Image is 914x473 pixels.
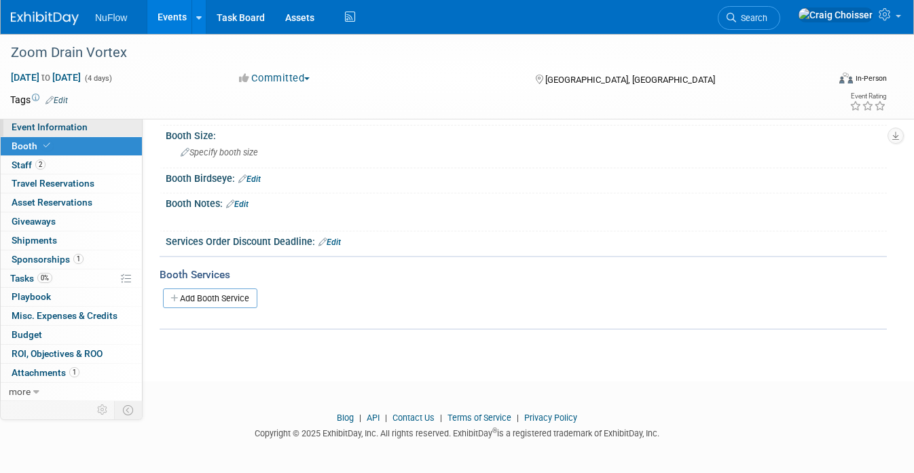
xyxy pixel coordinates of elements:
[12,140,53,151] span: Booth
[166,193,887,211] div: Booth Notes:
[12,159,45,170] span: Staff
[238,174,261,184] a: Edit
[12,291,51,302] span: Playbook
[1,193,142,212] a: Asset Reservations
[736,13,767,23] span: Search
[382,413,390,423] span: |
[1,174,142,193] a: Travel Reservations
[39,72,52,83] span: to
[1,288,142,306] a: Playbook
[10,93,68,107] td: Tags
[798,7,873,22] img: Craig Choisser
[1,269,142,288] a: Tasks0%
[1,250,142,269] a: Sponsorships1
[12,235,57,246] span: Shipments
[12,329,42,340] span: Budget
[1,345,142,363] a: ROI, Objectives & ROO
[849,93,886,100] div: Event Rating
[1,364,142,382] a: Attachments1
[1,118,142,136] a: Event Information
[163,288,257,308] a: Add Booth Service
[166,231,887,249] div: Services Order Discount Deadline:
[12,121,88,132] span: Event Information
[318,238,341,247] a: Edit
[513,413,522,423] span: |
[84,74,112,83] span: (4 days)
[69,367,79,377] span: 1
[43,142,50,149] i: Booth reservation complete
[367,413,380,423] a: API
[437,413,445,423] span: |
[226,200,249,209] a: Edit
[855,73,887,83] div: In-Person
[10,273,52,284] span: Tasks
[1,212,142,231] a: Giveaways
[11,12,79,25] img: ExhibitDay
[115,401,143,419] td: Toggle Event Tabs
[1,326,142,344] a: Budget
[447,413,511,423] a: Terms of Service
[1,307,142,325] a: Misc. Expenses & Credits
[12,367,79,378] span: Attachments
[392,413,435,423] a: Contact Us
[545,75,715,85] span: [GEOGRAPHIC_DATA], [GEOGRAPHIC_DATA]
[91,401,115,419] td: Personalize Event Tab Strip
[45,96,68,105] a: Edit
[181,147,258,157] span: Specify booth size
[839,73,853,83] img: Format-Inperson.png
[10,71,81,83] span: [DATE] [DATE]
[758,71,887,91] div: Event Format
[12,348,103,359] span: ROI, Objectives & ROO
[12,310,117,321] span: Misc. Expenses & Credits
[35,159,45,170] span: 2
[9,386,31,397] span: more
[12,178,94,189] span: Travel Reservations
[524,413,577,423] a: Privacy Policy
[95,12,127,23] span: NuFlow
[356,413,365,423] span: |
[6,41,812,65] div: Zoom Drain Vortex
[12,197,92,208] span: Asset Reservations
[1,231,142,250] a: Shipments
[492,427,497,434] sup: ®
[12,216,56,227] span: Giveaways
[1,156,142,174] a: Staff2
[166,168,887,186] div: Booth Birdseye:
[337,413,354,423] a: Blog
[166,126,887,143] div: Booth Size:
[160,267,887,282] div: Booth Services
[12,254,84,265] span: Sponsorships
[234,71,315,86] button: Committed
[718,6,780,30] a: Search
[1,137,142,155] a: Booth
[1,383,142,401] a: more
[73,254,84,264] span: 1
[37,273,52,283] span: 0%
